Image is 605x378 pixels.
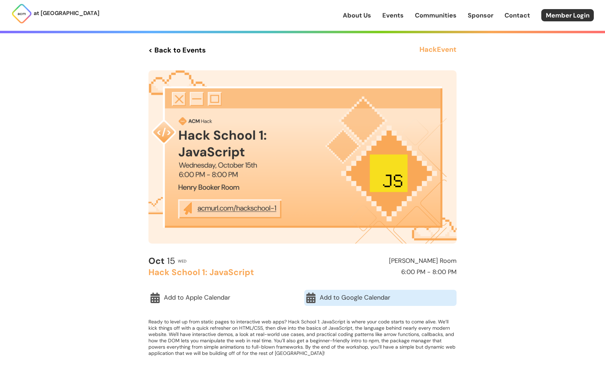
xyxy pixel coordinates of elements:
[148,256,175,266] h2: 15
[148,44,206,56] a: < Back to Events
[541,9,594,21] a: Member Login
[415,11,457,20] a: Communities
[505,11,530,20] a: Contact
[306,258,457,265] h2: [PERSON_NAME] Room
[11,3,32,24] img: ACM Logo
[178,259,187,263] h2: Wed
[382,11,404,20] a: Events
[306,269,457,276] h2: 6:00 PM - 8:00 PM
[148,268,299,277] h2: Hack School 1: JavaScript
[304,290,457,306] a: Add to Google Calendar
[468,11,493,20] a: Sponsor
[419,44,457,56] h3: Hack Event
[11,3,99,24] a: at [GEOGRAPHIC_DATA]
[343,11,371,20] a: About Us
[148,290,301,306] a: Add to Apple Calendar
[148,255,165,267] b: Oct
[34,9,99,18] p: at [GEOGRAPHIC_DATA]
[148,318,457,356] p: Ready to level up from static pages to interactive web apps? Hack School 1: JavaScript is where y...
[148,70,457,244] img: Event Cover Photo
